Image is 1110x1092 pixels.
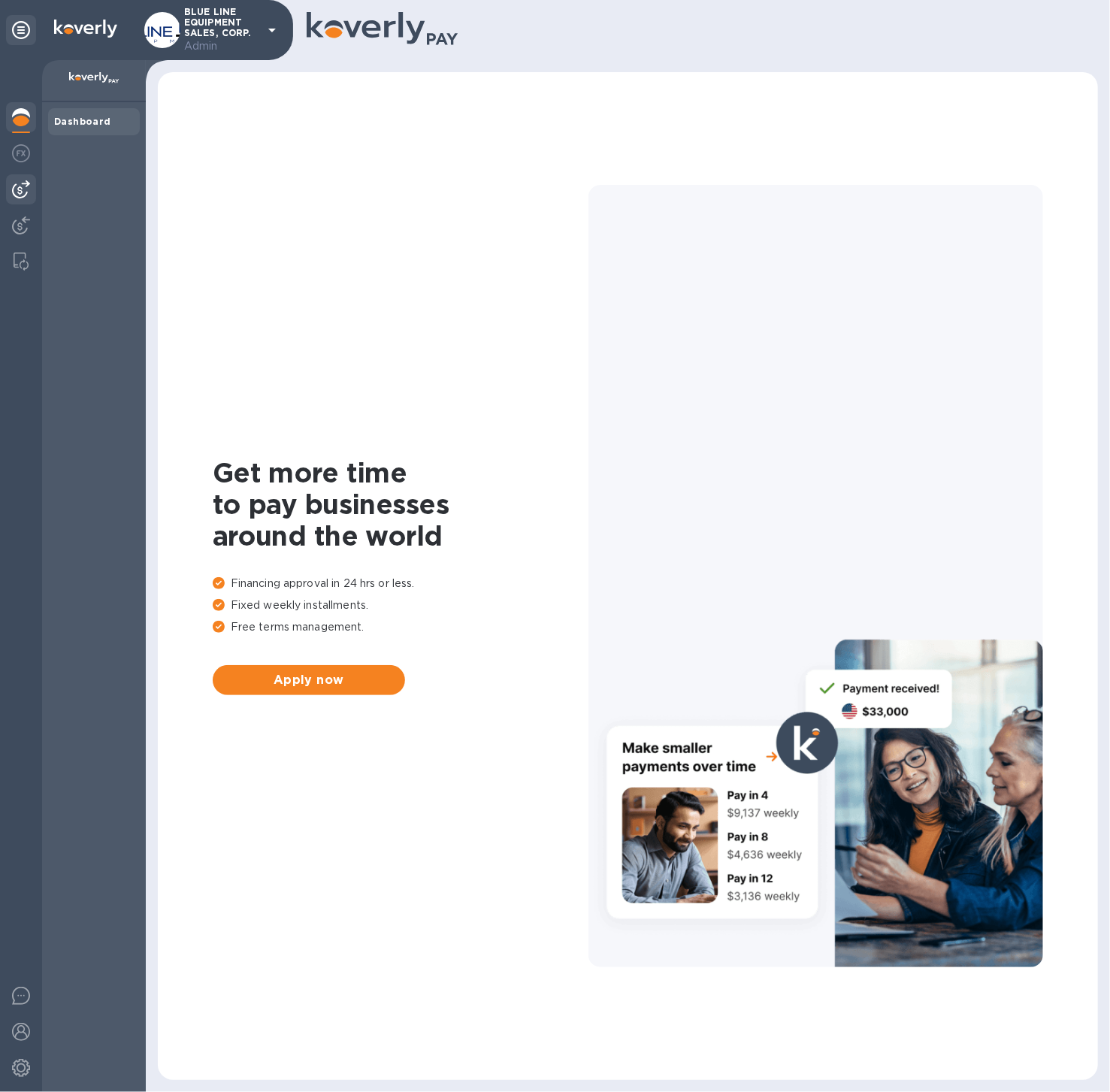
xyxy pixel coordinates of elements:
[184,7,259,54] p: BLUE LINE EQUIPMENT SALES, CORP.
[12,144,30,162] img: Foreign exchange
[213,665,405,695] button: Apply now
[54,116,111,127] b: Dashboard
[213,597,588,613] p: Fixed weekly installments.
[213,457,588,552] h1: Get more time to pay businesses around the world
[213,576,588,591] p: Financing approval in 24 hrs or less.
[6,15,36,45] div: Unpin categories
[225,671,393,689] span: Apply now
[184,38,259,54] p: Admin
[213,619,588,635] p: Free terms management.
[54,20,117,38] img: Logo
